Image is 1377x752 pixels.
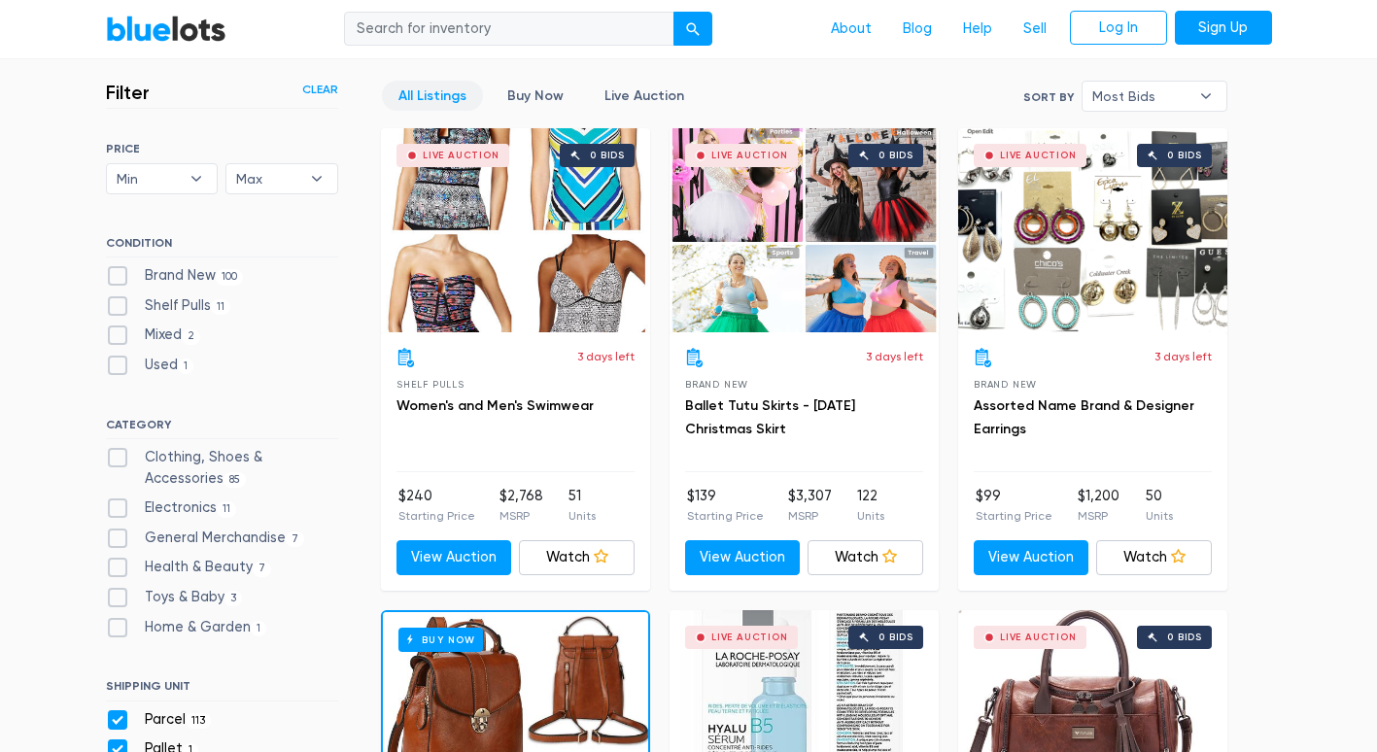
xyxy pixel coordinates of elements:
span: Max [236,164,300,193]
span: 7 [286,531,305,547]
a: Live Auction 0 bids [670,128,939,332]
div: 0 bids [878,151,913,160]
input: Search for inventory [344,12,674,47]
a: Sign Up [1175,11,1272,46]
span: 85 [224,472,247,488]
a: Live Auction [588,81,701,111]
p: 3 days left [1154,348,1212,365]
p: Units [1146,507,1173,525]
li: $139 [687,486,764,525]
label: Used [106,355,194,376]
a: Watch [519,540,635,575]
div: Live Auction [1000,151,1077,160]
div: 0 bids [1167,151,1202,160]
p: Starting Price [976,507,1052,525]
div: Live Auction [1000,632,1077,642]
p: MSRP [788,507,832,525]
span: 113 [186,713,212,729]
label: Mixed [106,325,201,346]
a: Live Auction 0 bids [958,128,1227,332]
a: BlueLots [106,15,226,43]
a: Buy Now [491,81,580,111]
label: Toys & Baby [106,587,243,608]
label: Health & Beauty [106,557,272,578]
h3: Filter [106,81,150,104]
a: Live Auction 0 bids [381,128,650,332]
label: Sort By [1023,88,1074,106]
p: 3 days left [866,348,923,365]
p: Units [857,507,884,525]
label: General Merchandise [106,528,305,549]
a: Log In [1070,11,1167,46]
span: Brand New [974,379,1037,390]
a: View Auction [396,540,512,575]
span: Shelf Pulls [396,379,465,390]
label: Clothing, Shoes & Accessories [106,447,338,489]
div: Live Auction [711,151,788,160]
p: MSRP [1078,507,1119,525]
li: 51 [568,486,596,525]
label: Electronics [106,497,237,519]
a: Women's and Men's Swimwear [396,397,594,414]
p: Units [568,507,596,525]
span: 11 [217,501,237,517]
a: Assorted Name Brand & Designer Earrings [974,397,1194,437]
span: 100 [216,269,244,285]
b: ▾ [296,164,337,193]
h6: Buy Now [398,628,483,652]
p: 3 days left [577,348,635,365]
div: 0 bids [1167,632,1202,642]
span: 3 [224,591,243,606]
a: Watch [808,540,923,575]
b: ▾ [176,164,217,193]
span: Most Bids [1092,82,1189,111]
a: About [815,11,887,48]
label: Parcel [106,709,212,731]
li: 122 [857,486,884,525]
li: 50 [1146,486,1173,525]
li: $240 [398,486,475,525]
a: Watch [1096,540,1212,575]
a: Sell [1008,11,1062,48]
b: ▾ [1186,82,1226,111]
div: Live Auction [423,151,499,160]
p: MSRP [499,507,543,525]
h6: SHIPPING UNIT [106,679,338,701]
h6: PRICE [106,142,338,155]
a: Clear [302,81,338,98]
h6: CATEGORY [106,418,338,439]
p: Starting Price [398,507,475,525]
div: 0 bids [878,632,913,642]
li: $3,307 [788,486,832,525]
a: Ballet Tutu Skirts - [DATE] Christmas Skirt [685,397,855,437]
div: 0 bids [590,151,625,160]
div: Live Auction [711,632,788,642]
span: 1 [178,359,194,374]
h6: CONDITION [106,236,338,257]
a: View Auction [974,540,1089,575]
p: Starting Price [687,507,764,525]
span: 1 [251,621,267,636]
span: Brand New [685,379,748,390]
a: View Auction [685,540,801,575]
label: Brand New [106,265,244,287]
span: 11 [211,299,231,315]
span: 7 [253,562,272,577]
a: Help [947,11,1008,48]
li: $1,200 [1078,486,1119,525]
a: All Listings [382,81,483,111]
a: Blog [887,11,947,48]
span: Min [117,164,181,193]
label: Home & Garden [106,617,267,638]
li: $99 [976,486,1052,525]
label: Shelf Pulls [106,295,231,317]
span: 2 [182,329,201,345]
li: $2,768 [499,486,543,525]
